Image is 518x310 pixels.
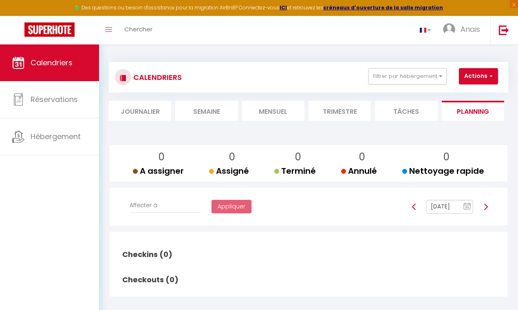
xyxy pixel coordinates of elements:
img: logout [499,25,509,35]
a: créneaux d'ouverture de la salle migration [323,4,443,11]
a: Chercher [118,16,159,44]
span: Chercher [124,25,152,33]
li: Mensuel [242,101,304,121]
p: 0 [216,149,249,165]
input: Select Date [426,200,473,214]
li: Semaine [175,101,238,121]
span: Calendriers [31,58,73,68]
p: 0 [348,149,377,165]
li: Journalier [109,101,171,121]
img: arrow-right3.svg [483,204,489,210]
img: Super Booking [24,22,75,37]
li: Planning [442,101,504,121]
a: ICI [280,4,287,11]
button: Actions [459,68,498,84]
button: Filtrer par hébergement [368,68,447,84]
p: 0 [409,149,484,165]
button: Ouvrir le widget de chat LiveChat [7,3,31,28]
p: 0 [139,149,184,165]
span: Assigné [209,165,249,177]
h3: CALENDRIERS [131,68,182,86]
span: Réservations [31,94,78,104]
a: ... Anais [437,16,490,44]
li: Tâches [375,101,437,121]
button: Appliquer [212,200,251,214]
span: Annulé [341,165,377,177]
span: A assigner [133,165,184,177]
li: Trimestre [309,101,371,121]
p: 0 [281,149,316,165]
span: Anais [461,24,480,34]
h2: Checkouts (0) [120,267,181,292]
span: Nettoyage rapide [402,165,484,177]
span: Hébergement [31,131,81,142]
span: Terminé [274,165,316,177]
text: 11 [465,205,469,209]
h2: Checkins (0) [120,242,181,267]
img: ... [443,23,455,35]
img: arrow-left3.svg [411,204,417,210]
